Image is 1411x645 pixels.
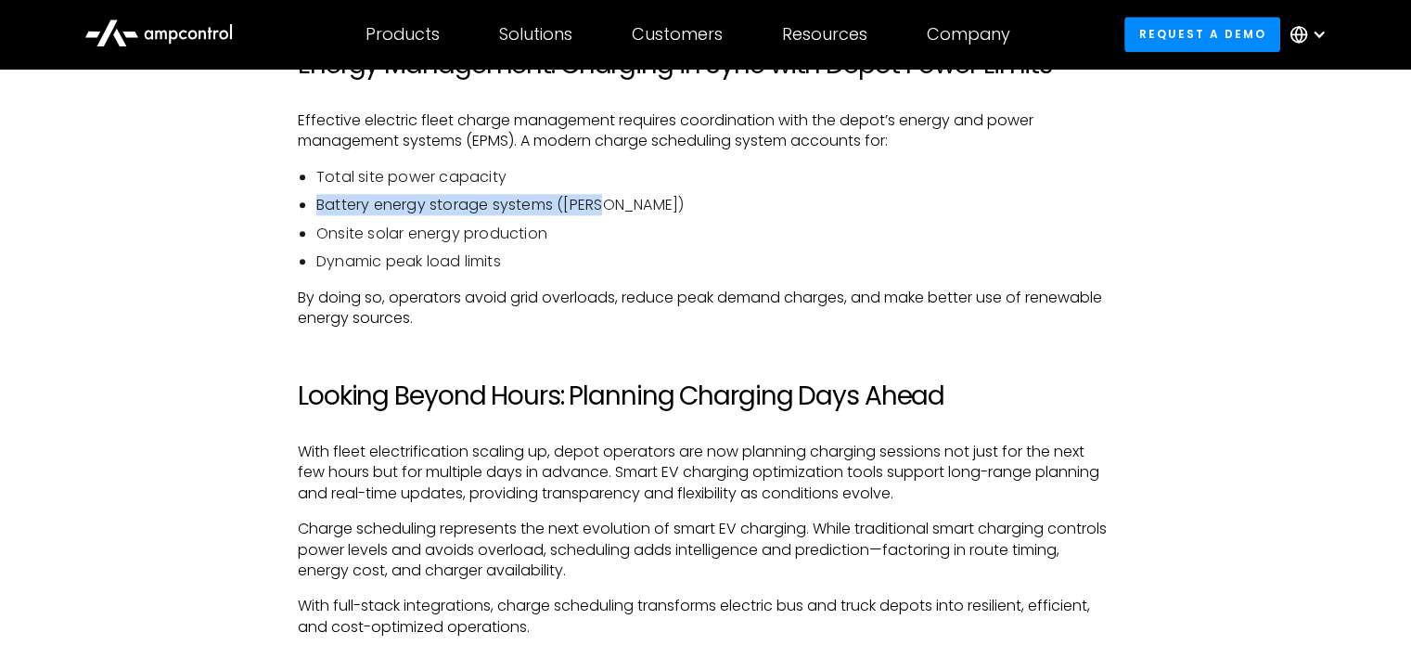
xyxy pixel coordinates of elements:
div: Resources [782,24,867,45]
div: Solutions [499,24,572,45]
h2: Energy Management: Charging in Sync with Depot Power Limits [298,49,1113,81]
div: Customers [632,24,723,45]
p: By doing so, operators avoid grid overloads, reduce peak demand charges, and make better use of r... [298,288,1113,329]
p: With fleet electrification scaling up, depot operators are now planning charging sessions not jus... [298,442,1113,504]
li: Onsite solar energy production [316,224,1113,244]
div: Company [927,24,1010,45]
li: Battery energy storage systems ([PERSON_NAME]) [316,195,1113,215]
h2: Looking Beyond Hours: Planning Charging Days Ahead [298,381,1113,412]
div: Products [366,24,440,45]
li: Total site power capacity [316,167,1113,187]
p: Charge scheduling represents the next evolution of smart EV charging. While traditional smart cha... [298,519,1113,581]
li: Dynamic peak load limits [316,252,1113,272]
p: Effective electric fleet charge management requires coordination with the depot’s energy and powe... [298,110,1113,152]
a: Request a demo [1124,17,1280,51]
p: With full-stack integrations, charge scheduling transforms electric bus and truck depots into res... [298,596,1113,638]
